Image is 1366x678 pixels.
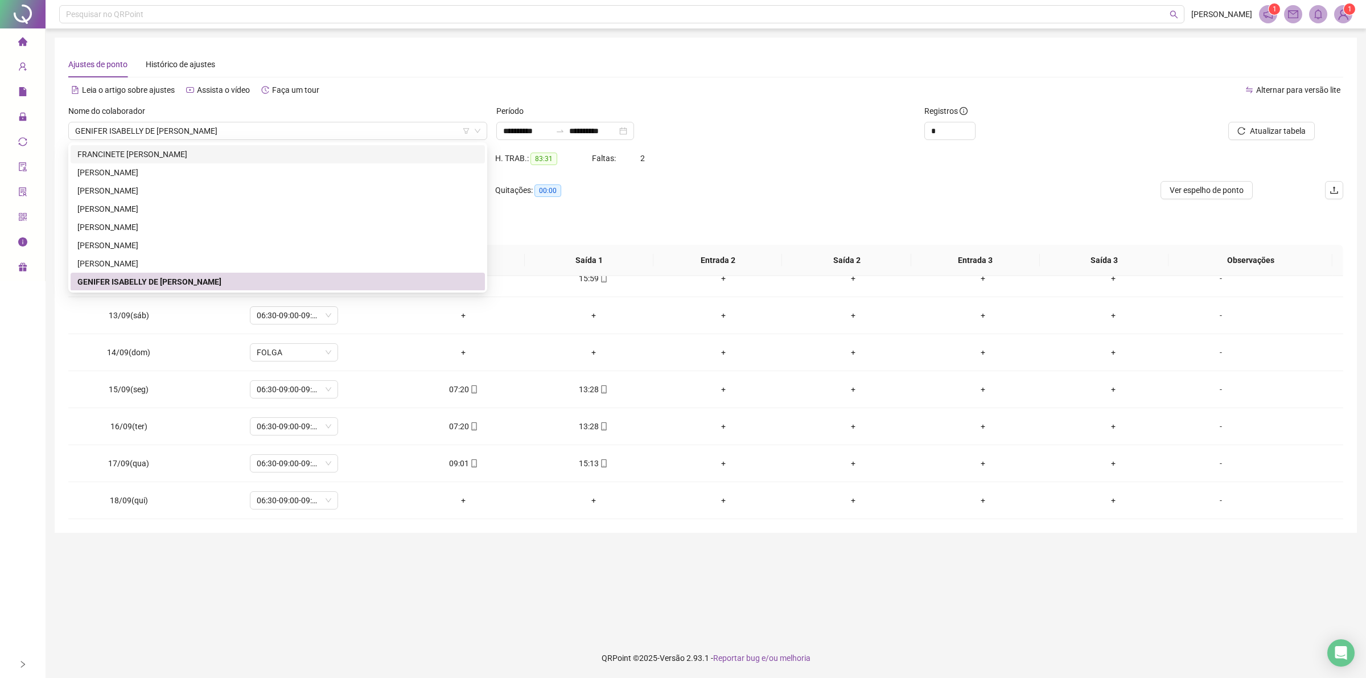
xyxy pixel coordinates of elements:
[19,660,27,668] span: right
[1250,125,1306,137] span: Atualizar tabela
[256,152,330,165] div: HE 2:
[1187,309,1254,322] div: -
[188,245,396,276] th: Jornadas
[347,153,373,165] span: 00:00
[1335,6,1352,23] img: 39591
[110,496,148,505] span: 18/09(qui)
[408,420,519,433] div: 07:20
[653,245,782,276] th: Entrada 2
[370,184,495,197] div: Lançamentos:
[291,184,320,197] span: -48:58
[911,245,1040,276] th: Entrada 3
[272,85,319,94] span: Faça um tour
[495,184,609,197] div: Quitações:
[1330,186,1339,195] span: upload
[797,494,909,507] div: +
[257,455,331,472] span: 06:30-09:00-09:15-12:45
[668,309,779,322] div: +
[1187,383,1254,396] div: -
[1327,639,1355,667] div: Open Intercom Messenger
[108,459,149,468] span: 17/09(qua)
[1187,457,1254,470] div: -
[1245,86,1253,94] span: swap
[495,152,592,165] div: H. TRAB.:
[109,274,149,283] span: 12/09(sex)
[927,383,1039,396] div: +
[469,459,478,467] span: mobile
[469,385,478,393] span: mobile
[1170,184,1244,196] span: Ver espelho de ponto
[330,152,404,165] div: HE 3:
[797,309,909,322] div: +
[408,309,519,322] div: +
[960,107,968,115] span: info-circle
[127,184,155,197] span: -61:27
[408,346,519,359] div: +
[257,344,331,361] span: FOLGA
[186,86,194,94] span: youtube
[538,420,649,433] div: 13:28
[496,105,531,117] label: Período
[1058,309,1169,322] div: +
[404,152,495,165] div: H. NOT.:
[82,85,175,94] span: Leia o artigo sobre ajustes
[1348,5,1352,13] span: 1
[75,122,480,139] span: GENIFER ISABELLY DE FREITAS CAMPOS
[530,153,557,165] span: 83:31
[199,153,225,165] span: 01:35
[668,272,779,285] div: +
[538,383,649,396] div: 13:28
[109,385,149,394] span: 15/09(seg)
[668,494,779,507] div: +
[713,654,810,663] span: Reportar bug e/ou melhoria
[1187,346,1254,359] div: -
[1256,85,1340,94] span: Alternar para versão lite
[556,126,565,135] span: swap-right
[68,245,188,276] th: Data
[1269,3,1280,15] sup: 1
[18,82,27,105] span: file
[408,272,519,285] div: 09:46
[924,105,968,117] span: Registros
[592,154,618,163] span: Faltas:
[599,274,608,282] span: mobile
[257,307,331,324] span: 06:30-09:00-09:15-12:45
[782,245,911,276] th: Saída 2
[797,420,909,433] div: +
[538,494,649,507] div: +
[797,346,909,359] div: +
[257,418,331,435] span: 06:30-09:00-09:15-12:45
[538,346,649,359] div: +
[257,492,331,509] span: 06:30-09:00-09:15-12:45
[68,184,199,197] div: Banco de horas:
[1058,420,1169,433] div: +
[18,107,27,130] span: lock
[110,153,138,165] span: -12:29
[660,654,685,663] span: Versão
[18,157,27,180] span: audit
[18,232,27,255] span: info-circle
[435,153,462,165] span: 00:00
[463,128,470,134] span: filter
[1058,346,1169,359] div: +
[273,153,299,165] span: 00:00
[46,638,1366,678] footer: QRPoint © 2025 - 2.93.1 -
[525,245,653,276] th: Saída 1
[599,422,608,430] span: mobile
[18,207,27,230] span: qrcode
[534,184,561,197] span: 00:00
[927,494,1039,507] div: +
[668,346,779,359] div: +
[396,245,524,276] th: Entrada 1
[1040,245,1168,276] th: Saída 3
[538,272,649,285] div: 15:59
[797,383,909,396] div: +
[408,457,519,470] div: 09:01
[197,85,250,94] span: Assista o vídeo
[1058,383,1169,396] div: +
[1168,245,1332,276] th: Observações
[110,422,147,431] span: 16/09(ter)
[1344,3,1355,15] sup: Atualize o seu contato no menu Meus Dados
[474,128,481,134] span: down
[1263,9,1273,19] span: notification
